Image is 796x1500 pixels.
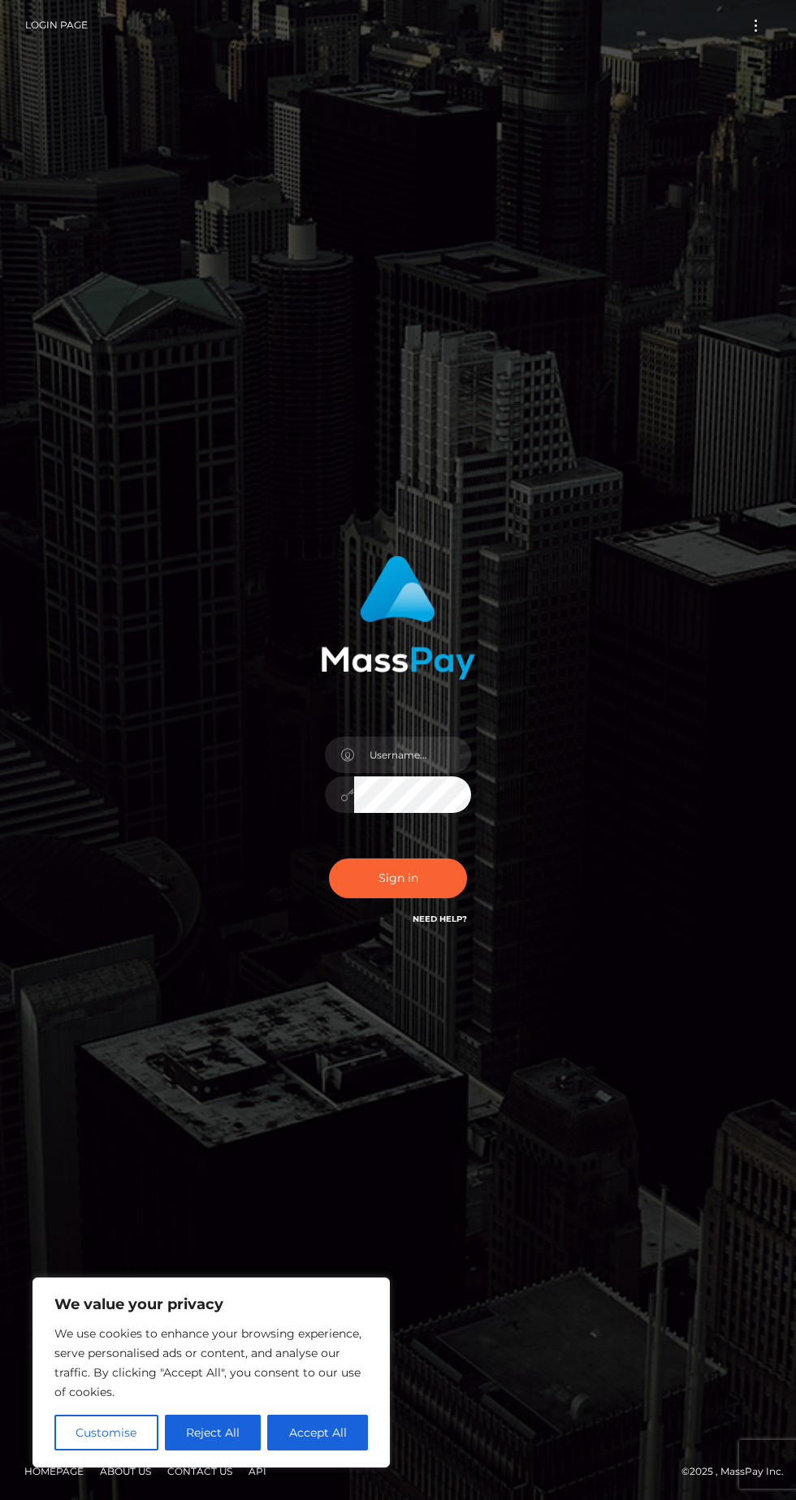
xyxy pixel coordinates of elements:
a: Contact Us [161,1459,239,1484]
input: Username... [354,737,471,773]
p: We value your privacy [54,1295,368,1314]
button: Accept All [267,1415,368,1450]
button: Customise [54,1415,158,1450]
p: We use cookies to enhance your browsing experience, serve personalised ads or content, and analys... [54,1324,368,1402]
a: About Us [93,1459,158,1484]
a: Need Help? [413,914,467,924]
button: Toggle navigation [741,15,771,37]
a: API [242,1459,273,1484]
img: MassPay Login [321,555,475,680]
a: Login Page [25,8,88,42]
a: Homepage [18,1459,90,1484]
button: Sign in [329,858,467,898]
div: We value your privacy [32,1277,390,1468]
div: © 2025 , MassPay Inc. [12,1463,784,1481]
button: Reject All [165,1415,262,1450]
